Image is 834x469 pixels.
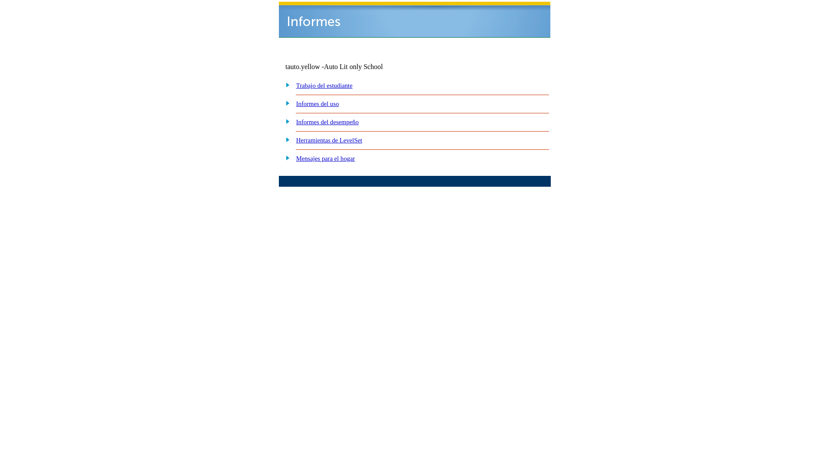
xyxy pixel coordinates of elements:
[281,117,290,125] img: plus.gif
[324,63,383,70] nobr: Auto Lit only School
[296,137,362,144] a: Herramientas de LevelSet
[281,99,290,107] img: plus.gif
[281,81,290,89] img: plus.gif
[281,135,290,143] img: plus.gif
[296,119,359,126] a: Informes del desempeño
[281,154,290,162] img: plus.gif
[296,155,355,162] a: Mensajes para el hogar
[279,2,550,38] img: header
[296,82,353,89] a: Trabajo del estudiante
[285,63,445,71] td: tauto.yellow -
[296,100,339,107] a: Informes del uso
